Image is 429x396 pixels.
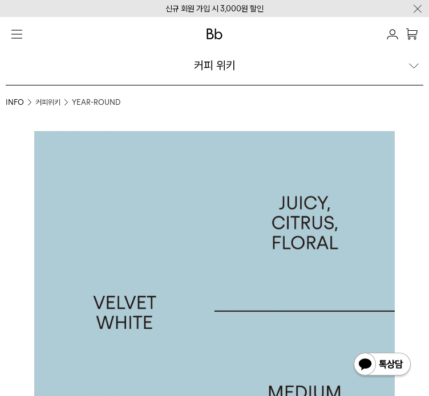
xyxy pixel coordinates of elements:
[72,98,120,107] a: YEAR-ROUND
[165,4,264,13] a: 신규 회원 가입 시 3,000원 할인
[194,58,236,74] div: 커피 위키
[353,352,412,379] img: 카카오톡 채널 1:1 채팅 버튼
[207,28,222,39] img: 로고
[35,97,60,108] a: 커피위키
[6,97,35,108] li: INFO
